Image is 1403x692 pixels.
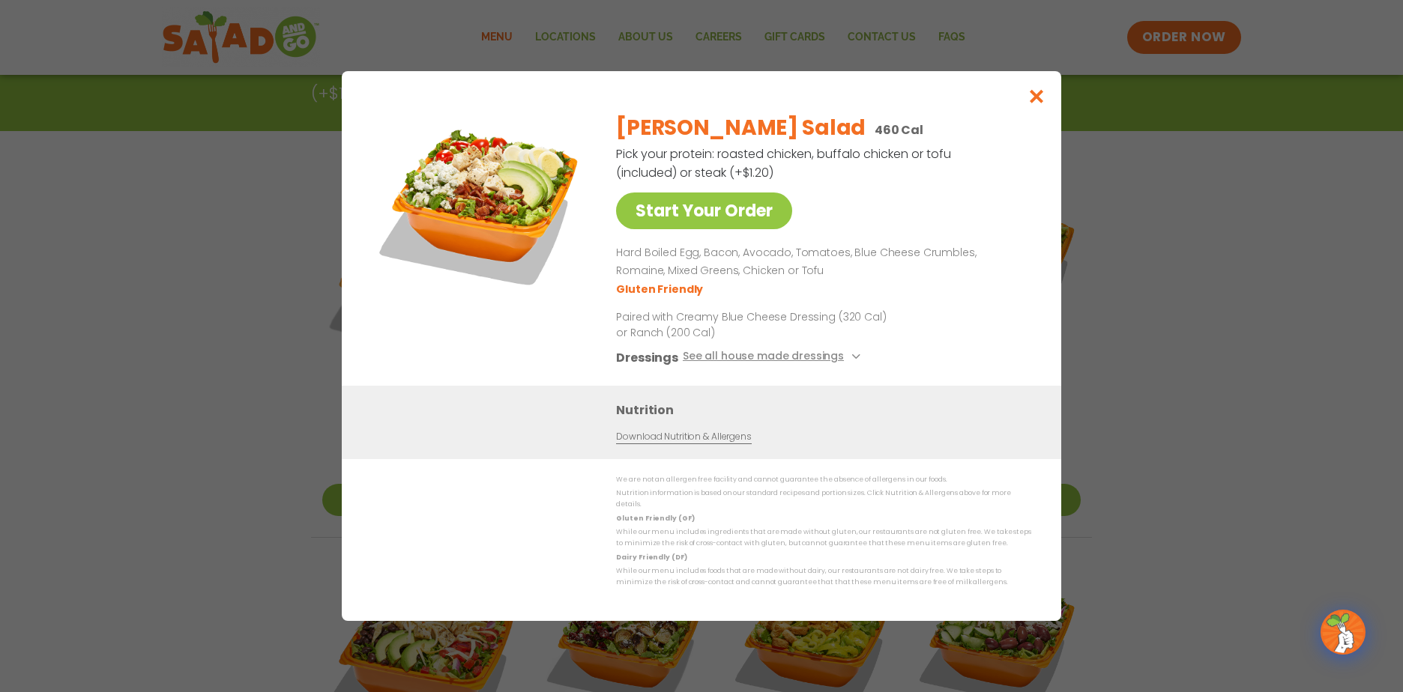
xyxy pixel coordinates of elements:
[616,474,1031,485] p: We are not an allergen free facility and cannot guarantee the absence of allergens in our foods.
[683,348,865,367] button: See all house made dressings
[616,145,953,182] p: Pick your protein: roasted chicken, buffalo chicken or tofu (included) or steak (+$1.20)
[616,192,792,229] a: Start Your Order
[616,112,866,144] h2: [PERSON_NAME] Salad
[616,401,1039,419] h3: Nutrition
[616,282,705,297] li: Gluten Friendly
[616,526,1031,550] p: While our menu includes ingredients that are made without gluten, our restaurants are not gluten ...
[616,514,694,523] strong: Gluten Friendly (GF)
[875,121,923,139] p: 460 Cal
[616,348,678,367] h3: Dressings
[616,244,1025,280] p: Hard Boiled Egg, Bacon, Avocado, Tomatoes, Blue Cheese Crumbles, Romaine, Mixed Greens, Chicken o...
[616,430,751,444] a: Download Nutrition & Allergens
[616,565,1031,589] p: While our menu includes foods that are made without dairy, our restaurants are not dairy free. We...
[616,309,893,341] p: Paired with Creamy Blue Cheese Dressing (320 Cal) or Ranch (200 Cal)
[1013,71,1061,121] button: Close modal
[616,553,687,562] strong: Dairy Friendly (DF)
[375,101,585,311] img: Featured product photo for Cobb Salad
[1322,611,1364,653] img: wpChatIcon
[616,488,1031,511] p: Nutrition information is based on our standard recipes and portion sizes. Click Nutrition & Aller...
